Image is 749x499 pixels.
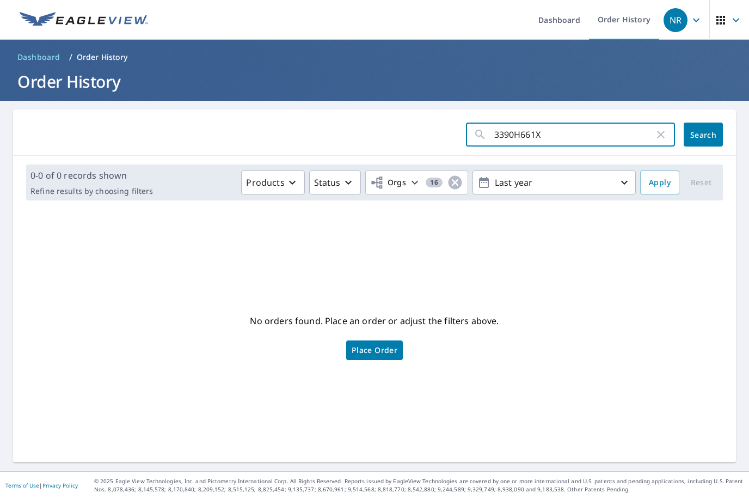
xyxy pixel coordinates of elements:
[365,171,468,194] button: Orgs16
[692,130,714,140] span: Search
[314,176,341,189] p: Status
[42,482,78,489] a: Privacy Policy
[250,312,499,330] p: No orders found. Place an order or adjust the filters above.
[77,52,128,63] p: Order History
[13,48,65,66] a: Dashboard
[640,171,679,194] button: Apply
[309,171,361,194] button: Status
[494,119,654,150] input: Address, Report #, Claim ID, etc.
[649,176,671,190] span: Apply
[490,173,618,192] p: Last year
[472,171,636,194] button: Last year
[5,482,78,489] p: |
[684,123,723,147] button: Search
[346,340,403,360] a: Place Order
[69,51,72,64] li: /
[5,482,39,489] a: Terms of Use
[20,12,148,28] img: EV Logo
[30,186,153,196] p: Refine results by choosing filters
[13,48,736,66] nav: breadcrumb
[30,169,153,182] p: 0-0 of 0 records shown
[426,179,443,186] span: 16
[370,176,407,190] span: Orgs
[241,171,304,194] button: Products
[17,52,60,63] span: Dashboard
[94,477,744,494] p: © 2025 Eagle View Technologies, Inc. and Pictometry International Corp. All Rights Reserved. Repo...
[664,8,687,32] div: NR
[352,348,397,353] span: Place Order
[246,176,284,189] p: Products
[13,70,736,93] h1: Order History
